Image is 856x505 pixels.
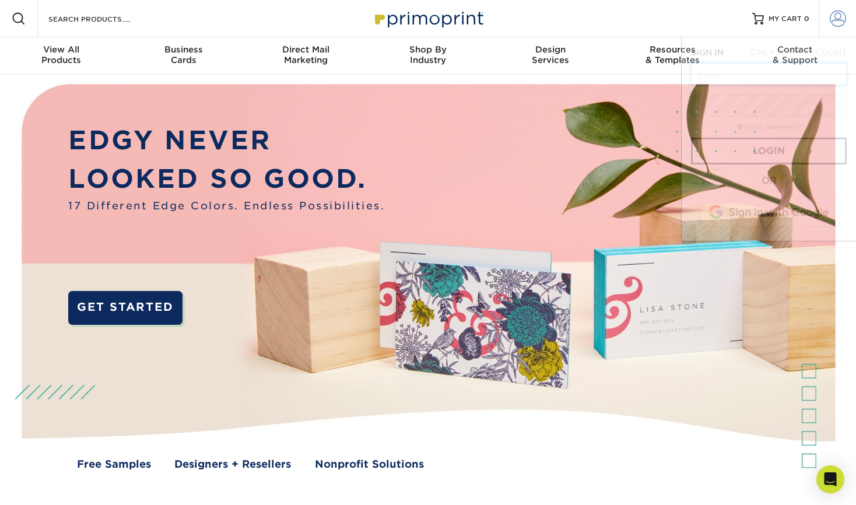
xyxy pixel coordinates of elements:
[769,14,802,24] span: MY CART
[244,44,367,55] span: Direct Mail
[68,291,182,325] a: GET STARTED
[122,44,245,65] div: Cards
[174,457,291,472] a: Designers + Resellers
[68,160,385,198] p: LOOKED SO GOOD.
[47,12,161,26] input: SEARCH PRODUCTS.....
[68,121,385,160] p: EDGY NEVER
[122,37,245,75] a: BusinessCards
[612,44,734,55] span: Resources
[367,44,489,65] div: Industry
[489,44,612,65] div: Services
[489,44,612,55] span: Design
[691,48,724,57] span: SIGN IN
[370,6,486,31] img: Primoprint
[315,457,424,472] a: Nonprofit Solutions
[367,37,489,75] a: Shop ByIndustry
[691,174,847,188] div: OR
[691,138,847,164] a: Login
[244,37,367,75] a: Direct MailMarketing
[612,37,734,75] a: Resources& Templates
[489,37,612,75] a: DesignServices
[612,44,734,65] div: & Templates
[3,469,99,501] iframe: Google Customer Reviews
[750,48,847,57] span: CREATE AN ACCOUNT
[68,198,385,213] span: 17 Different Edge Colors. Endless Possibilities.
[691,63,847,85] input: Email
[77,457,151,472] a: Free Samples
[122,44,245,55] span: Business
[244,44,367,65] div: Marketing
[816,465,844,493] div: Open Intercom Messenger
[737,123,801,131] a: forgot password?
[804,15,809,23] span: 0
[367,44,489,55] span: Shop By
